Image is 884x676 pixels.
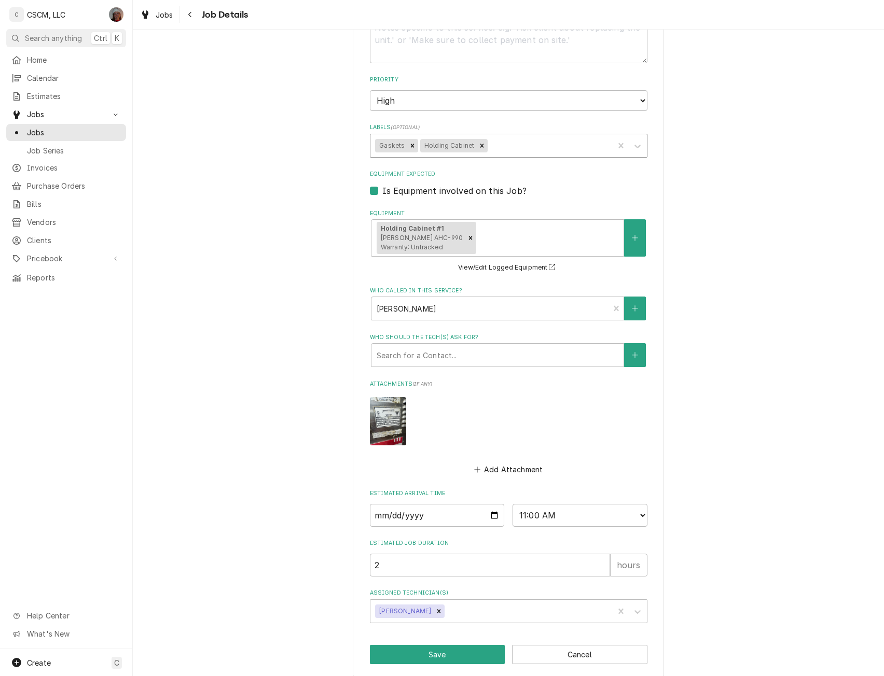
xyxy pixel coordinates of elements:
span: [PERSON_NAME] AHC-990 Warranty: Untracked [381,234,463,251]
a: Go to Pricebook [6,250,126,267]
span: ( optional ) [391,124,420,130]
div: Who should the tech(s) ask for? [370,333,647,367]
span: Job Details [199,8,248,22]
div: Dena Vecchetti's Avatar [109,7,123,22]
div: DV [109,7,123,22]
label: Priority [370,76,647,84]
label: Estimated Arrival Time [370,489,647,498]
span: K [115,33,119,44]
button: Create New Contact [624,297,646,320]
div: hours [610,554,647,576]
div: Assigned Technician(s) [370,589,647,623]
a: Estimates [6,88,126,105]
button: Navigate back [182,6,199,23]
span: Jobs [27,109,105,120]
div: [PERSON_NAME] [375,604,433,618]
div: Remove Chris Lynch [433,604,445,618]
span: Estimates [27,91,121,102]
svg: Create New Contact [632,305,638,312]
label: Assigned Technician(s) [370,589,647,597]
label: Equipment [370,209,647,218]
div: Equipment Expected [370,170,647,196]
label: Is Equipment involved on this Job? [382,185,527,197]
input: Date [370,504,505,527]
svg: Create New Contact [632,351,638,359]
span: Clients [27,235,121,246]
span: Reports [27,272,121,283]
div: Button Group Row [370,645,647,664]
div: C [9,7,24,22]
strong: Holding Cabinet #1 [381,224,445,232]
a: Vendors [6,214,126,231]
label: Estimated Job Duration [370,539,647,547]
a: Bills [6,195,126,213]
span: Search anything [25,33,82,44]
span: Bills [27,199,121,209]
span: Job Series [27,145,121,156]
a: Go to Jobs [6,106,126,123]
button: Search anythingCtrlK [6,29,126,47]
a: Go to Help Center [6,607,126,624]
div: Remove [object Object] [465,222,476,254]
div: Gaskets [375,139,407,152]
span: C [114,657,119,668]
div: Remove Holding Cabinet [476,139,488,152]
span: Jobs [156,9,173,20]
a: Clients [6,232,126,249]
div: Holding Cabinet [420,139,476,152]
a: Home [6,51,126,68]
label: Who should the tech(s) ask for? [370,333,647,342]
div: Equipment [370,209,647,274]
label: Attachments [370,380,647,388]
div: Technician Instructions [370,2,647,63]
div: Attachments [370,380,647,477]
span: ( if any ) [412,381,432,387]
label: Equipment Expected [370,170,647,178]
a: Purchase Orders [6,177,126,194]
label: Labels [370,123,647,132]
button: Save [370,645,505,664]
a: Invoices [6,159,126,176]
img: 93r9L18RnaSlgL6RnG7O [370,397,406,445]
div: Estimated Arrival Time [370,489,647,526]
a: Job Series [6,142,126,159]
span: Create [27,658,51,667]
span: Pricebook [27,253,105,264]
div: Estimated Job Duration [370,539,647,576]
div: Button Group [370,645,647,664]
svg: Create New Equipment [632,234,638,242]
div: Priority [370,76,647,110]
span: Jobs [27,127,121,138]
div: CSCM, LLC [27,9,65,20]
span: Invoices [27,162,121,173]
span: Calendar [27,73,121,83]
div: Remove Gaskets [407,139,418,152]
select: Time Select [513,504,647,527]
a: Go to What's New [6,625,126,642]
a: Reports [6,269,126,286]
span: Purchase Orders [27,180,121,191]
label: Who called in this service? [370,287,647,295]
span: What's New [27,628,120,639]
button: Cancel [512,645,647,664]
div: Who called in this service? [370,287,647,320]
a: Jobs [136,6,177,23]
span: Home [27,54,121,65]
div: Labels [370,123,647,157]
button: Create New Equipment [624,219,646,256]
span: Help Center [27,610,120,621]
span: Vendors [27,217,121,228]
button: Create New Contact [624,343,646,367]
a: Jobs [6,124,126,141]
button: Add Attachment [472,462,545,477]
button: View/Edit Logged Equipment [457,261,560,274]
a: Calendar [6,69,126,87]
span: Ctrl [94,33,107,44]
